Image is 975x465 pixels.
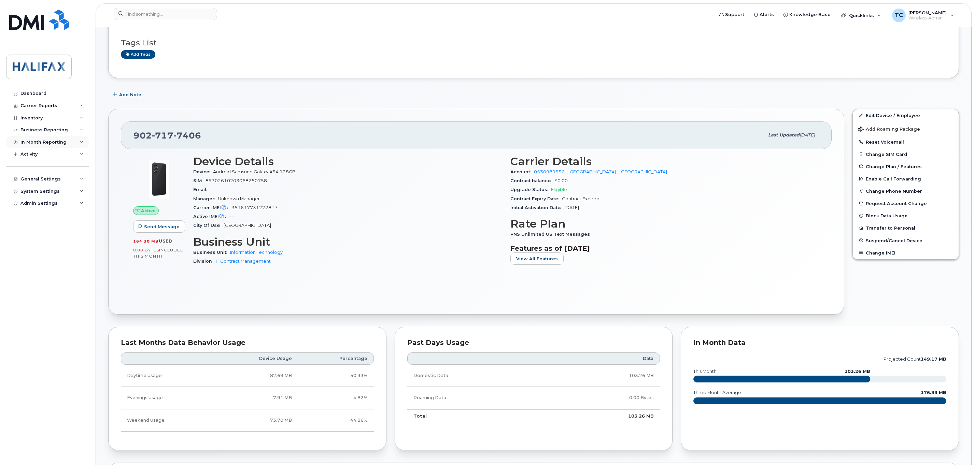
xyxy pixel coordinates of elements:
span: [PERSON_NAME] [908,10,947,15]
span: 0.00 Bytes [133,248,159,252]
button: Enable Call Forwarding [853,173,959,185]
span: PNS Unlimited US Text Messages [510,232,594,237]
button: Send Message [133,220,185,233]
td: 82.69 MB [214,365,298,387]
td: 103.26 MB [547,365,660,387]
span: Contract Expired [562,196,599,201]
span: Business Unit [193,250,230,255]
span: SIM [193,178,206,183]
span: Initial Activation Date [510,205,564,210]
a: Support [715,8,749,21]
span: Change Plan / Features [866,164,922,169]
button: Change SIM Card [853,148,959,160]
button: Change Phone Number [853,185,959,197]
a: Knowledge Base [779,8,835,21]
span: 902 [133,130,201,141]
a: Alerts [749,8,779,21]
button: Change Plan / Features [853,160,959,173]
td: Total [407,409,547,422]
a: 0530989556 - [GEOGRAPHIC_DATA] - [GEOGRAPHIC_DATA] [534,169,667,174]
text: three month average [693,390,741,395]
a: IT Contract Management [216,259,271,264]
text: projected count [884,357,946,362]
button: View All Features [510,252,564,265]
td: Domestic Data [407,365,547,387]
a: Edit Device / Employee [853,109,959,121]
span: 351617731272817 [231,205,278,210]
span: Active IMEI [193,214,229,219]
span: Last updated [768,132,800,137]
td: 103.26 MB [547,409,660,422]
text: 103.26 MB [845,369,871,374]
span: 89302610203068250758 [206,178,267,183]
td: 0.00 Bytes [547,387,660,409]
span: 7406 [173,130,201,141]
iframe: Messenger Launcher [945,435,970,460]
td: Daytime Usage [121,365,214,387]
th: Data [547,352,660,365]
td: 44.86% [298,409,374,432]
span: Contract balance [510,178,554,183]
span: View All Features [516,256,558,262]
span: Enable Call Forwarding [866,176,921,181]
button: Transfer to Personal [853,222,959,234]
span: Quicklinks [849,13,874,18]
div: Tammy Currie [887,9,959,22]
span: Add Note [119,91,141,98]
td: Evenings Usage [121,387,214,409]
text: this month [693,369,717,374]
span: Contract Expiry Date [510,196,562,201]
td: 4.82% [298,387,374,409]
button: Block Data Usage [853,209,959,222]
span: used [159,238,172,244]
div: Last Months Data Behavior Usage [121,339,374,346]
h3: Features as of [DATE] [510,244,819,252]
span: City Of Use [193,223,224,228]
input: Find something... [114,8,217,20]
a: Information Technology [230,250,283,255]
tspan: 149.17 MB [921,357,946,362]
td: Weekend Usage [121,409,214,432]
h3: Business Unit [193,236,502,248]
span: 717 [152,130,173,141]
div: Past Days Usage [407,339,660,346]
h3: Carrier Details [510,155,819,168]
span: Active [141,207,156,214]
span: — [229,214,234,219]
span: $0.00 [554,178,568,183]
span: Wireless Admin [908,15,947,21]
span: — [210,187,214,192]
h3: Device Details [193,155,502,168]
td: 50.33% [298,365,374,387]
span: Email [193,187,210,192]
span: Send Message [144,223,180,230]
th: Percentage [298,352,374,365]
tr: Weekdays from 6:00pm to 8:00am [121,387,374,409]
span: Manager [193,196,218,201]
img: image20231002-3703462-17nx3v8.jpeg [139,159,180,200]
td: Roaming Data [407,387,547,409]
div: Quicklinks [836,9,886,22]
td: 73.70 MB [214,409,298,432]
span: Eligible [551,187,567,192]
span: TC [895,11,903,19]
button: Add Note [108,88,147,101]
span: Knowledge Base [789,11,831,18]
div: In Month Data [693,339,946,346]
span: Account [510,169,534,174]
button: Reset Voicemail [853,136,959,148]
a: Add tags [121,50,155,59]
h3: Tags List [121,39,946,47]
span: Alerts [760,11,774,18]
tr: Friday from 6:00pm to Monday 8:00am [121,409,374,432]
td: 7.91 MB [214,387,298,409]
span: 164.30 MB [133,239,159,244]
button: Request Account Change [853,197,959,209]
span: Add Roaming Package [858,127,920,133]
span: Android Samsung Galaxy A54 128GB [213,169,296,174]
span: [DATE] [800,132,815,137]
span: Device [193,169,213,174]
span: [GEOGRAPHIC_DATA] [224,223,271,228]
span: Division [193,259,216,264]
text: 176.33 MB [921,390,946,395]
